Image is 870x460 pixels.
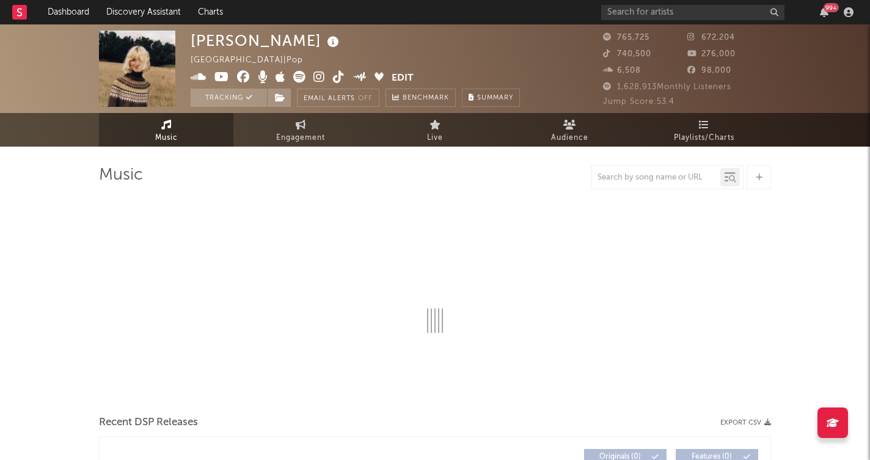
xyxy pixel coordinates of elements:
[687,50,736,58] span: 276,000
[427,131,443,145] span: Live
[603,67,641,75] span: 6,508
[603,34,649,42] span: 765,725
[191,31,342,51] div: [PERSON_NAME]
[820,7,828,17] button: 99+
[603,83,731,91] span: 1,628,913 Monthly Listeners
[824,3,839,12] div: 99 +
[687,67,731,75] span: 98,000
[591,173,720,183] input: Search by song name or URL
[297,89,379,107] button: Email AlertsOff
[403,91,449,106] span: Benchmark
[368,113,502,147] a: Live
[99,415,198,430] span: Recent DSP Releases
[358,95,373,102] em: Off
[601,5,784,20] input: Search for artists
[674,131,734,145] span: Playlists/Charts
[603,98,674,106] span: Jump Score: 53.4
[191,89,267,107] button: Tracking
[551,131,588,145] span: Audience
[392,71,414,86] button: Edit
[155,131,178,145] span: Music
[477,95,513,101] span: Summary
[99,113,233,147] a: Music
[603,50,651,58] span: 740,500
[233,113,368,147] a: Engagement
[637,113,771,147] a: Playlists/Charts
[502,113,637,147] a: Audience
[687,34,735,42] span: 672,204
[462,89,520,107] button: Summary
[720,419,771,426] button: Export CSV
[386,89,456,107] a: Benchmark
[191,53,317,68] div: [GEOGRAPHIC_DATA] | Pop
[276,131,325,145] span: Engagement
